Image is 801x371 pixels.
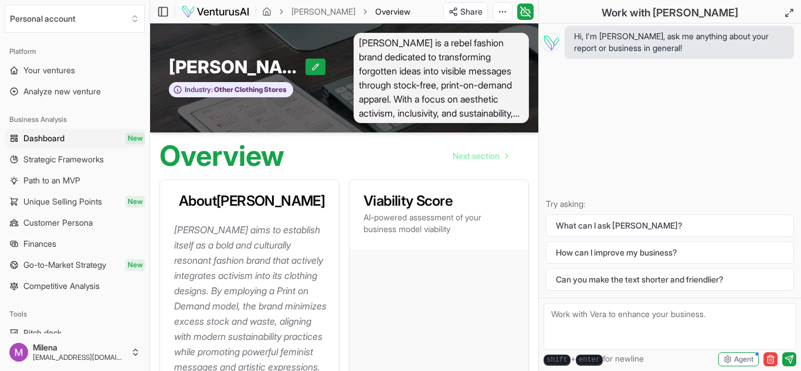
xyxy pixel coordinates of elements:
[23,217,93,229] span: Customer Persona
[125,259,145,271] span: New
[364,194,514,208] h3: Viability Score
[574,30,785,54] span: Hi, I'm [PERSON_NAME], ask me anything about your report or business in general!
[33,342,126,353] span: Milena
[5,324,145,342] a: Pitch deck
[185,85,213,94] span: Industry:
[291,6,355,18] a: [PERSON_NAME]
[125,132,145,144] span: New
[23,154,104,165] span: Strategic Frameworks
[541,33,560,52] img: Vera
[33,353,126,362] span: [EMAIL_ADDRESS][DOMAIN_NAME]
[159,142,284,170] h1: Overview
[23,175,80,186] span: Path to an MVP
[5,129,145,148] a: DashboardNew
[213,85,287,94] span: Other Clothing Stores
[546,198,794,210] p: Try asking:
[5,82,145,101] a: Analyze new venture
[169,56,306,77] span: [PERSON_NAME]
[460,6,483,18] span: Share
[23,259,106,271] span: Go-to-Market Strategy
[125,196,145,207] span: New
[375,6,410,18] span: Overview
[23,64,75,76] span: Your ventures
[5,277,145,295] a: Competitive Analysis
[546,215,794,237] button: What can I ask [PERSON_NAME]?
[443,144,517,168] a: Go to next page
[544,355,571,366] kbd: shift
[5,338,145,366] button: Milena[EMAIL_ADDRESS][DOMAIN_NAME]
[23,280,100,292] span: Competitive Analysis
[443,144,517,168] nav: pagination
[23,86,101,97] span: Analyze new venture
[5,61,145,80] a: Your ventures
[546,241,794,264] button: How can I improve my business?
[5,5,145,33] button: Select an organization
[5,110,145,129] div: Business Analysis
[5,192,145,211] a: Unique Selling PointsNew
[718,352,759,366] button: Agent
[5,42,145,61] div: Platform
[5,213,145,232] a: Customer Persona
[602,5,738,21] h2: Work with [PERSON_NAME]
[576,355,603,366] kbd: enter
[5,234,145,253] a: Finances
[5,305,145,324] div: Tools
[174,194,325,208] h3: About [PERSON_NAME]
[23,327,62,339] span: Pitch deck
[181,5,250,19] img: logo
[546,268,794,291] button: Can you make the text shorter and friendlier?
[9,343,28,362] img: ACg8ocLDqd3l31Yq01Cd6219WpSYDleN4pf87yXIbIYhwjPVMEnF0Q=s96-c
[734,355,754,364] span: Agent
[23,238,56,250] span: Finances
[544,353,644,366] span: + for newline
[443,2,488,21] button: Share
[364,212,514,235] p: AI-powered assessment of your business model viability
[262,6,410,18] nav: breadcrumb
[354,33,529,123] span: [PERSON_NAME] is a rebel fashion brand dedicated to transforming forgotten ideas into visible mes...
[453,150,500,162] span: Next section
[5,256,145,274] a: Go-to-Market StrategyNew
[5,171,145,190] a: Path to an MVP
[23,132,65,144] span: Dashboard
[23,196,102,207] span: Unique Selling Points
[5,150,145,169] a: Strategic Frameworks
[169,82,293,98] button: Industry:Other Clothing Stores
